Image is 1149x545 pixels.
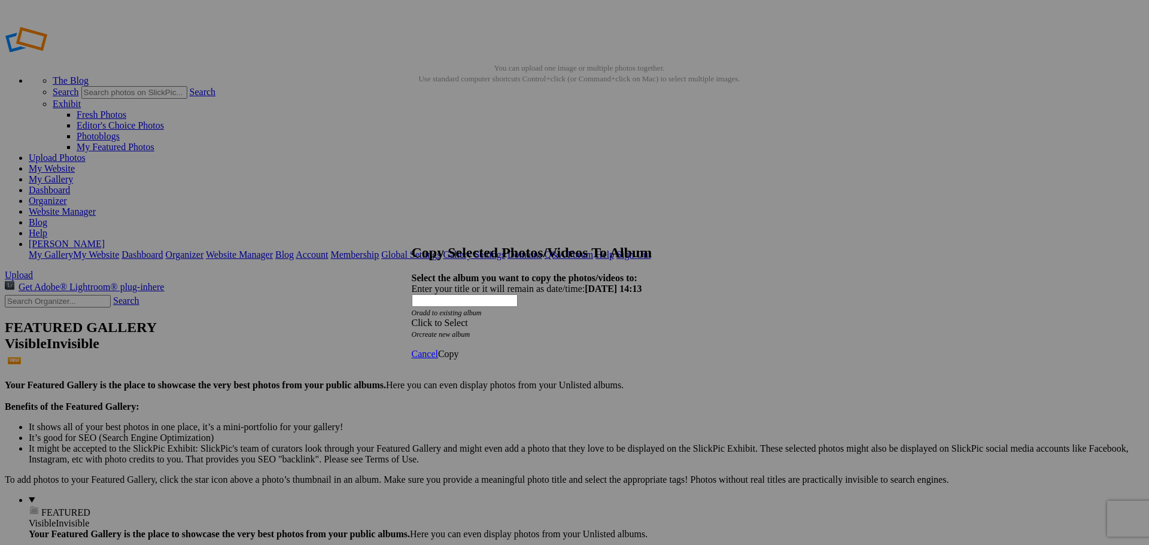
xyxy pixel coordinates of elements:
[412,284,729,294] div: Enter your title or it will remain as date/time:
[412,318,468,328] span: Click to Select
[420,309,482,317] a: add to existing album
[412,273,637,283] strong: Select the album you want to copy the photos/videos to:
[412,330,470,339] i: Or
[412,309,482,317] i: Or
[438,349,459,359] span: Copy
[412,349,438,359] a: Cancel
[419,330,470,339] a: create new album
[585,284,642,294] b: [DATE] 14:13
[412,245,729,261] h2: Copy Selected Photos/Videos To Album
